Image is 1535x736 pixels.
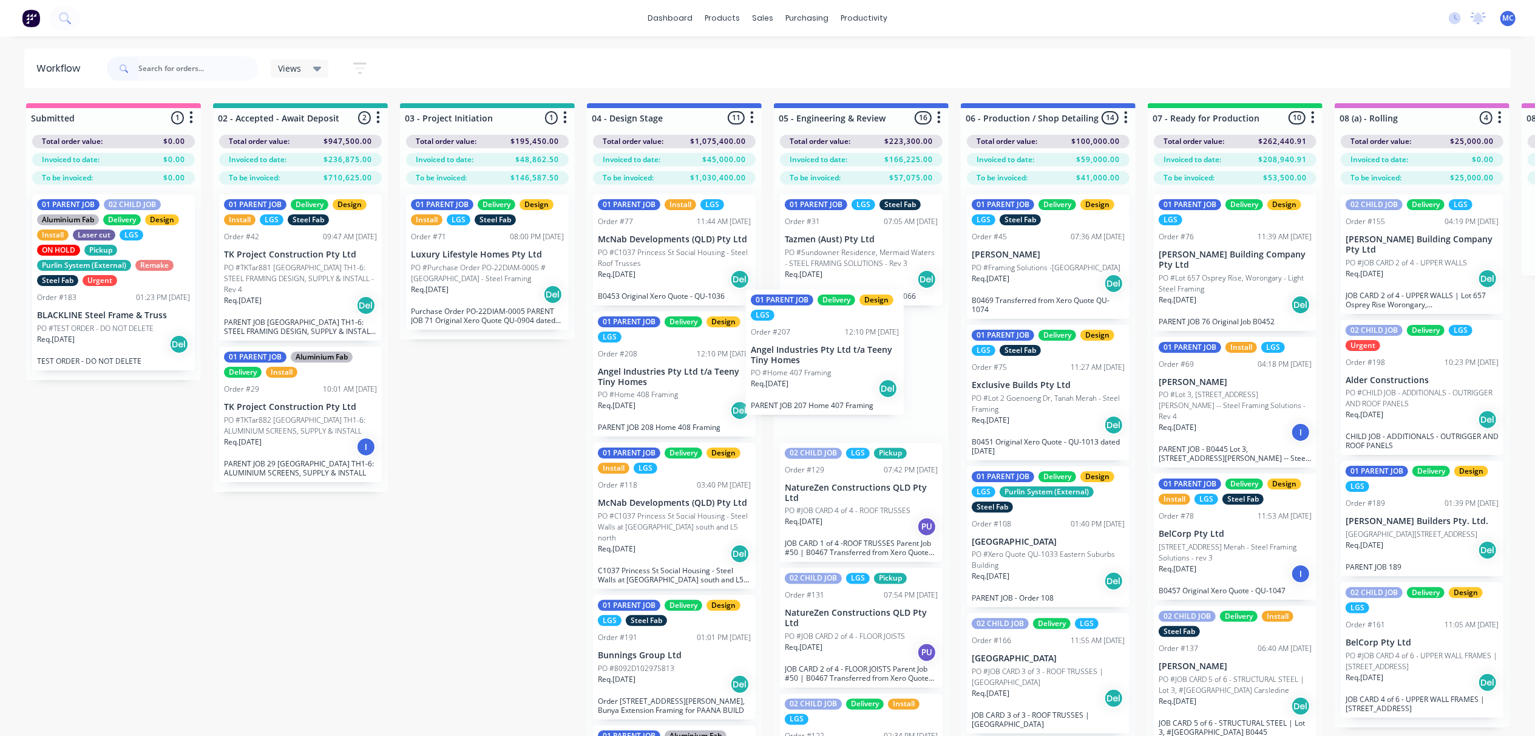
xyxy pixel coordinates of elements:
span: To be invoiced: [1164,172,1215,183]
a: dashboard [642,9,699,27]
span: $0.00 [1472,154,1494,165]
span: $947,500.00 [324,136,372,147]
span: To be invoiced: [1350,172,1401,183]
span: $53,500.00 [1263,172,1307,183]
span: $223,300.00 [884,136,933,147]
span: MC [1502,13,1514,24]
span: Invoiced to date: [977,154,1034,165]
span: $41,000.00 [1076,172,1120,183]
span: Total order value: [1350,136,1411,147]
span: To be invoiced: [229,172,280,183]
span: Total order value: [1164,136,1224,147]
span: Total order value: [977,136,1037,147]
div: sales [746,9,779,27]
span: $25,000.00 [1450,136,1494,147]
span: $195,450.00 [510,136,559,147]
span: Invoiced to date: [1164,154,1221,165]
span: To be invoiced: [603,172,654,183]
span: $710,625.00 [324,172,372,183]
span: Invoiced to date: [416,154,473,165]
span: Views [278,62,301,75]
div: productivity [835,9,893,27]
span: $262,440.91 [1258,136,1307,147]
span: $48,862.50 [515,154,559,165]
div: purchasing [779,9,835,27]
span: $25,000.00 [1450,172,1494,183]
span: Total order value: [42,136,103,147]
span: Invoiced to date: [790,154,847,165]
span: To be invoiced: [977,172,1028,183]
span: Invoiced to date: [229,154,286,165]
span: $57,075.00 [889,172,933,183]
span: $59,000.00 [1076,154,1120,165]
span: Total order value: [603,136,663,147]
span: Total order value: [790,136,850,147]
span: $166,225.00 [884,154,933,165]
div: Workflow [36,61,86,76]
span: $0.00 [163,136,185,147]
span: $236,875.00 [324,154,372,165]
span: Total order value: [229,136,290,147]
span: To be invoiced: [416,172,467,183]
span: Invoiced to date: [1350,154,1408,165]
span: To be invoiced: [42,172,93,183]
span: Invoiced to date: [603,154,660,165]
span: $1,030,400.00 [690,172,746,183]
span: $146,587.50 [510,172,559,183]
span: $1,075,400.00 [690,136,746,147]
img: Factory [22,9,40,27]
span: $45,000.00 [702,154,746,165]
input: Search for orders... [138,56,259,81]
span: $208,940.91 [1258,154,1307,165]
span: Invoiced to date: [42,154,100,165]
span: To be invoiced: [790,172,841,183]
span: $0.00 [163,154,185,165]
span: $100,000.00 [1071,136,1120,147]
span: $0.00 [163,172,185,183]
div: products [699,9,746,27]
span: Total order value: [416,136,476,147]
